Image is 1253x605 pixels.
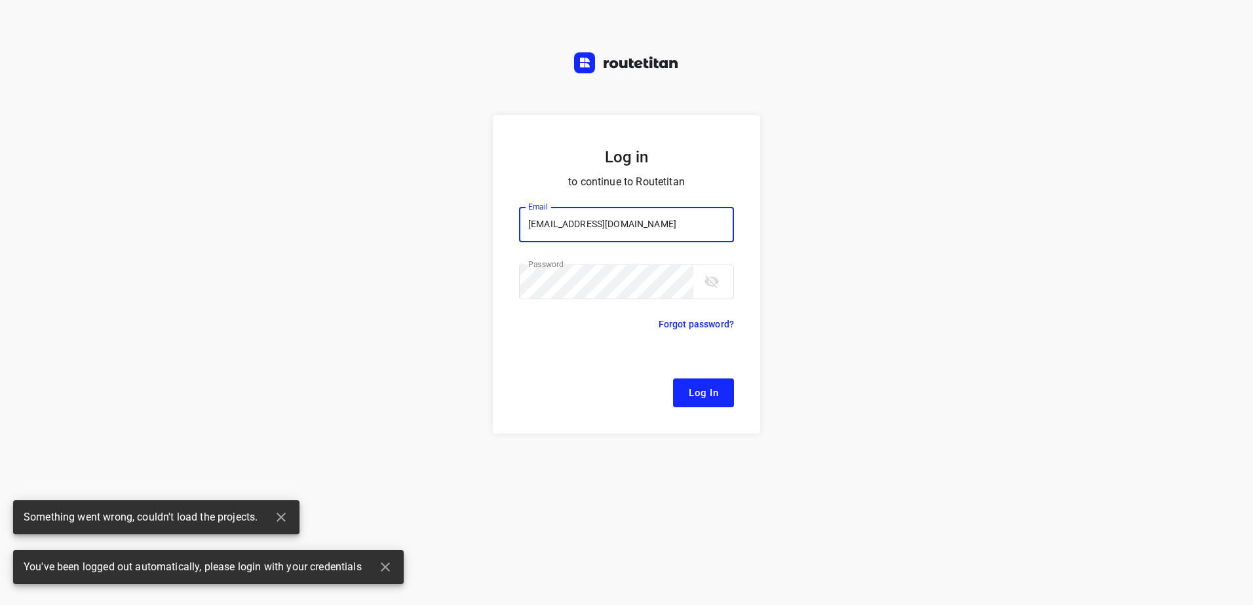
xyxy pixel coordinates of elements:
h5: Log in [519,147,734,168]
span: Something went wrong, couldn't load the projects. [24,510,258,525]
span: You've been logged out automatically, please login with your credentials [24,560,362,575]
p: to continue to Routetitan [519,173,734,191]
button: toggle password visibility [699,268,725,295]
span: Log In [689,384,718,401]
button: Log In [673,378,734,407]
img: Routetitan [574,52,679,73]
p: Forgot password? [659,316,734,332]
